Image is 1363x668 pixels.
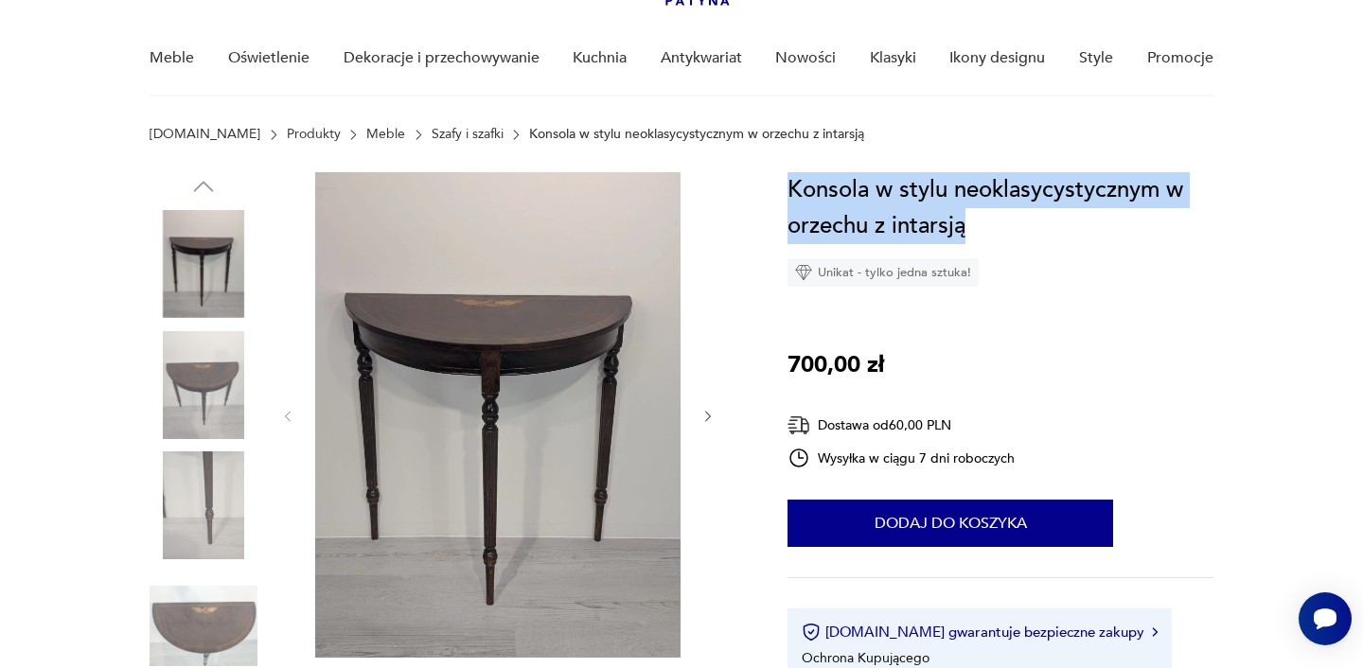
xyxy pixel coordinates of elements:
[1152,627,1158,637] img: Ikona strzałki w prawo
[228,22,310,95] a: Oświetlenie
[788,347,884,383] p: 700,00 zł
[949,22,1045,95] a: Ikony designu
[315,172,681,658] img: Zdjęcie produktu Konsola w stylu neoklasycystycznym w orzechu z intarsją
[344,22,540,95] a: Dekoracje i przechowywanie
[150,127,260,142] a: [DOMAIN_NAME]
[795,264,812,281] img: Ikona diamentu
[150,331,257,439] img: Zdjęcie produktu Konsola w stylu neoklasycystycznym w orzechu z intarsją
[788,258,979,287] div: Unikat - tylko jedna sztuka!
[802,623,821,642] img: Ikona certyfikatu
[150,210,257,318] img: Zdjęcie produktu Konsola w stylu neoklasycystycznym w orzechu z intarsją
[661,22,742,95] a: Antykwariat
[788,413,1015,437] div: Dostawa od 60,00 PLN
[150,451,257,559] img: Zdjęcie produktu Konsola w stylu neoklasycystycznym w orzechu z intarsją
[529,127,864,142] p: Konsola w stylu neoklasycystycznym w orzechu z intarsją
[287,127,341,142] a: Produkty
[870,22,916,95] a: Klasyki
[788,500,1113,547] button: Dodaj do koszyka
[573,22,627,95] a: Kuchnia
[788,413,810,437] img: Ikona dostawy
[1079,22,1113,95] a: Style
[788,172,1213,244] h1: Konsola w stylu neoklasycystycznym w orzechu z intarsją
[788,447,1015,469] div: Wysyłka w ciągu 7 dni roboczych
[802,623,1157,642] button: [DOMAIN_NAME] gwarantuje bezpieczne zakupy
[1147,22,1213,95] a: Promocje
[802,649,929,667] li: Ochrona Kupującego
[150,22,194,95] a: Meble
[432,127,504,142] a: Szafy i szafki
[775,22,836,95] a: Nowości
[1299,592,1352,645] iframe: Smartsupp widget button
[366,127,405,142] a: Meble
